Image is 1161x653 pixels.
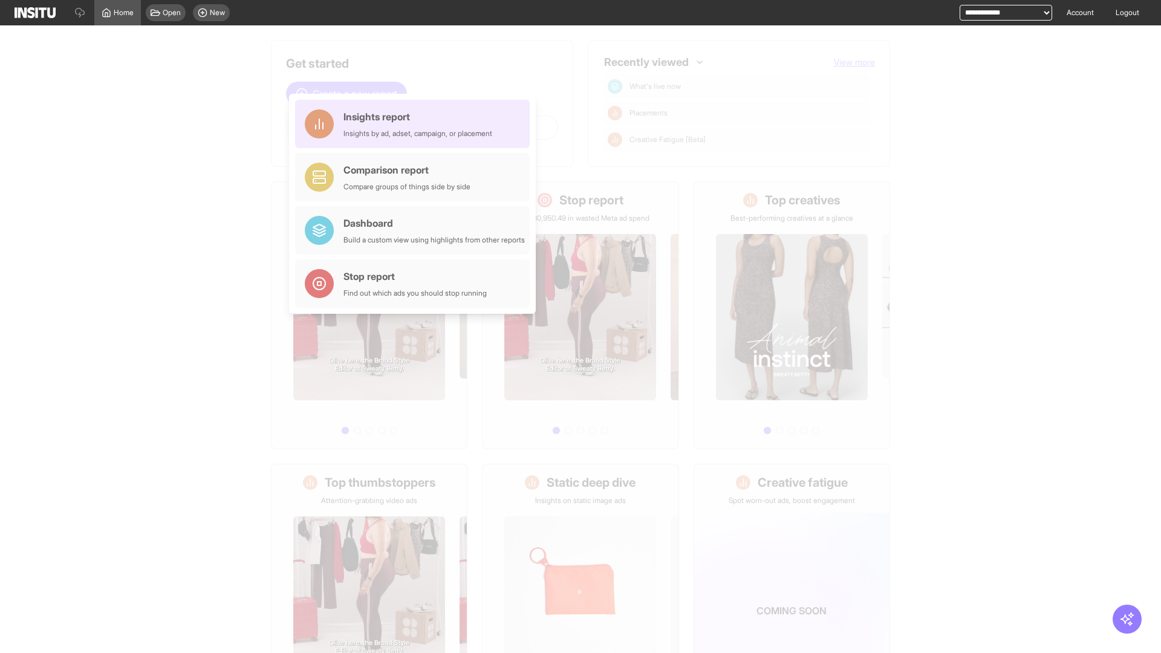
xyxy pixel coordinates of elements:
div: Dashboard [343,216,525,230]
img: Logo [15,7,56,18]
span: Open [163,8,181,18]
div: Compare groups of things side by side [343,182,470,192]
span: New [210,8,225,18]
div: Insights by ad, adset, campaign, or placement [343,129,492,138]
div: Build a custom view using highlights from other reports [343,235,525,245]
div: Stop report [343,269,487,284]
div: Insights report [343,109,492,124]
span: Home [114,8,134,18]
div: Comparison report [343,163,470,177]
div: Find out which ads you should stop running [343,288,487,298]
